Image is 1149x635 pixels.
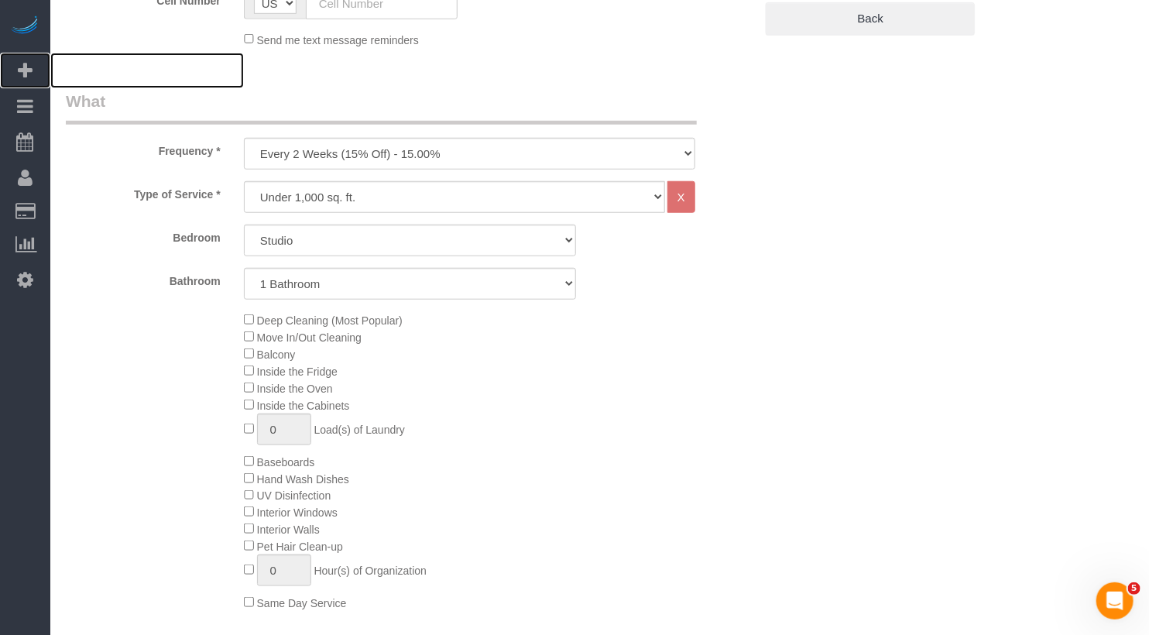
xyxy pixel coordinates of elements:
[257,331,362,344] span: Move In/Out Cleaning
[257,400,350,412] span: Inside the Cabinets
[257,473,349,486] span: Hand Wash Dishes
[54,268,232,289] label: Bathroom
[314,424,406,436] span: Load(s) of Laundry
[257,366,338,378] span: Inside the Fridge
[54,181,232,202] label: Type of Service *
[257,456,315,469] span: Baseboards
[54,225,232,245] label: Bedroom
[54,138,232,159] label: Frequency *
[257,33,419,46] span: Send me text message reminders
[257,348,296,361] span: Balcony
[257,541,343,553] span: Pet Hair Clean-up
[766,2,975,35] a: Back
[1128,582,1140,595] span: 5
[257,523,320,536] span: Interior Walls
[257,489,331,502] span: UV Disinfection
[257,506,338,519] span: Interior Windows
[257,314,403,327] span: Deep Cleaning (Most Popular)
[257,383,333,395] span: Inside the Oven
[1096,582,1134,620] iframe: Intercom live chat
[314,565,427,577] span: Hour(s) of Organization
[257,597,347,609] span: Same Day Service
[9,15,40,37] img: Automaid Logo
[66,90,697,125] legend: What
